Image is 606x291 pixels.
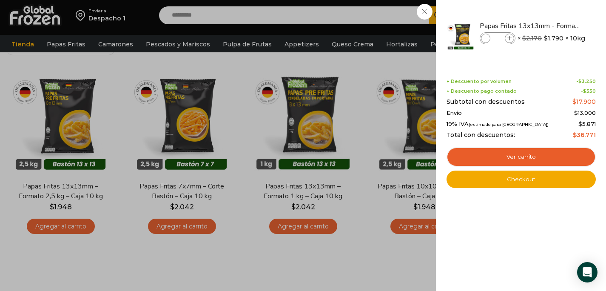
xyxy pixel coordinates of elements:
span: + Descuento pago contado [447,88,517,94]
bdi: 17.900 [572,98,596,106]
a: Checkout [447,171,596,188]
bdi: 36.771 [573,131,596,139]
span: $ [573,131,577,139]
a: Papas Fritas 13x13mm - Formato 1 kg - Caja 10 kg [480,21,581,31]
span: × × 10kg [518,32,585,44]
bdi: 3.250 [578,78,596,84]
span: $ [578,120,582,127]
bdi: 13.000 [574,109,596,116]
span: Total con descuentos: [447,131,515,139]
span: 19% IVA [447,121,549,128]
small: (estimado para [GEOGRAPHIC_DATA]) [469,122,549,127]
bdi: 2.170 [522,34,542,42]
bdi: 1.790 [544,34,563,43]
span: $ [522,34,526,42]
span: - [576,79,596,84]
div: Open Intercom Messenger [577,262,597,282]
span: $ [574,109,578,116]
bdi: 550 [583,88,596,94]
span: + Descuento por volumen [447,79,512,84]
span: 5.871 [578,120,596,127]
a: Ver carrito [447,147,596,167]
span: - [581,88,596,94]
span: $ [572,98,576,106]
span: Subtotal con descuentos [447,98,525,106]
span: $ [544,34,548,43]
span: $ [578,78,582,84]
span: $ [583,88,586,94]
span: Envío [447,110,462,117]
input: Product quantity [491,34,504,43]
